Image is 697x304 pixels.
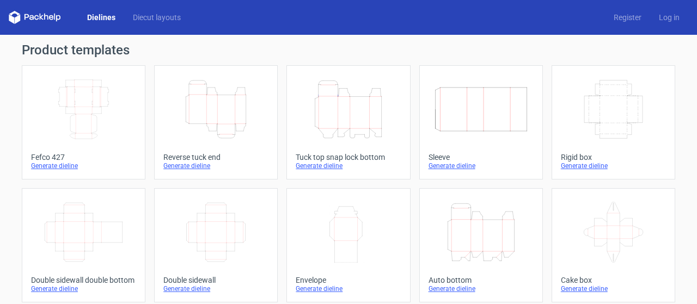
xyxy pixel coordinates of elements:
[605,12,650,23] a: Register
[561,284,666,293] div: Generate dieline
[163,284,268,293] div: Generate dieline
[429,153,534,162] div: Sleeve
[561,276,666,284] div: Cake box
[296,276,401,284] div: Envelope
[552,65,675,179] a: Rigid boxGenerate dieline
[154,188,278,302] a: Double sidewallGenerate dieline
[429,162,534,170] div: Generate dieline
[286,65,410,179] a: Tuck top snap lock bottomGenerate dieline
[22,44,675,57] h1: Product templates
[429,276,534,284] div: Auto bottom
[561,153,666,162] div: Rigid box
[31,162,136,170] div: Generate dieline
[163,276,268,284] div: Double sidewall
[419,188,543,302] a: Auto bottomGenerate dieline
[78,12,124,23] a: Dielines
[296,153,401,162] div: Tuck top snap lock bottom
[296,284,401,293] div: Generate dieline
[154,65,278,179] a: Reverse tuck endGenerate dieline
[163,162,268,170] div: Generate dieline
[31,284,136,293] div: Generate dieline
[561,162,666,170] div: Generate dieline
[552,188,675,302] a: Cake boxGenerate dieline
[286,188,410,302] a: EnvelopeGenerate dieline
[124,12,189,23] a: Diecut layouts
[163,153,268,162] div: Reverse tuck end
[429,284,534,293] div: Generate dieline
[22,65,145,179] a: Fefco 427Generate dieline
[419,65,543,179] a: SleeveGenerate dieline
[296,162,401,170] div: Generate dieline
[650,12,688,23] a: Log in
[31,276,136,284] div: Double sidewall double bottom
[31,153,136,162] div: Fefco 427
[22,188,145,302] a: Double sidewall double bottomGenerate dieline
